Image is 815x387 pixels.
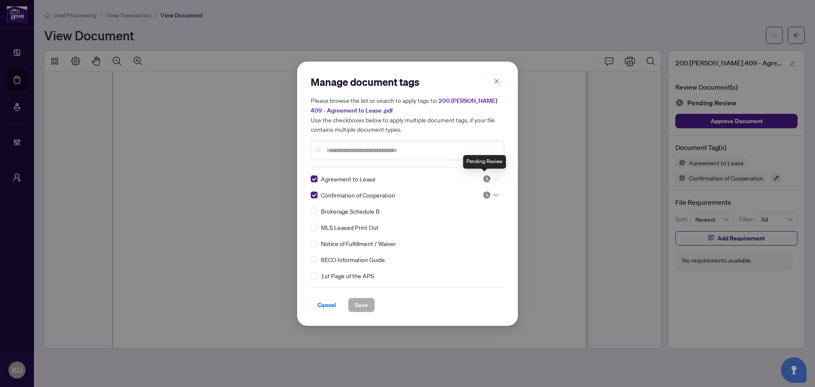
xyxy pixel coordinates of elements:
button: Save [348,298,375,312]
span: 1st Page of the APS [321,271,374,280]
span: RECO Information Guide [321,255,385,264]
span: close [494,78,500,84]
img: status [483,191,491,199]
div: Pending Review [463,155,506,169]
span: 200 [PERSON_NAME] 409 - Agreement to Lease .pdf [311,97,497,114]
button: Open asap [781,357,807,383]
span: Brokerage Schedule B [321,206,379,216]
span: Pending Review [483,175,499,183]
span: Agreement to Lease [321,174,376,184]
span: Pending Review [483,191,499,199]
span: Confirmation of Cooperation [321,190,395,200]
button: Cancel [311,298,343,312]
img: status [483,175,491,183]
span: Notice of Fulfillment / Waiver [321,239,396,248]
span: MLS Leased Print Out [321,223,379,232]
h5: Please browse the list or search to apply tags to: Use the checkboxes below to apply multiple doc... [311,96,504,134]
h2: Manage document tags [311,75,504,89]
span: Cancel [318,298,336,312]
